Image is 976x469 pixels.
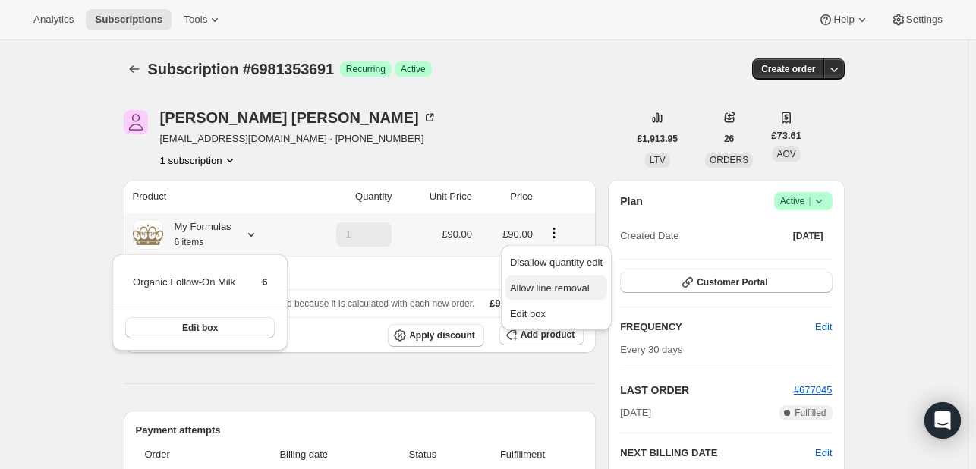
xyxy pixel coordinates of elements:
[697,276,767,288] span: Customer Portal
[160,110,437,125] div: [PERSON_NAME] [PERSON_NAME]
[780,194,826,209] span: Active
[33,14,74,26] span: Analytics
[346,63,386,75] span: Recurring
[262,276,267,288] span: 6
[620,194,643,209] h2: Plan
[86,9,172,30] button: Subscriptions
[710,155,748,165] span: ORDERS
[510,308,546,319] span: Edit box
[650,155,666,165] span: LTV
[233,447,376,462] span: Billing date
[638,133,678,145] span: £1,913.95
[776,149,795,159] span: AOV
[471,447,575,462] span: Fulfillment
[620,319,815,335] h2: FREQUENCY
[882,9,952,30] button: Settings
[182,322,218,334] span: Edit box
[620,344,682,355] span: Every 30 days
[715,128,743,150] button: 26
[133,298,475,309] span: Sales tax (if applicable) is not displayed because it is calculated with each new order.
[132,274,236,302] td: Organic Follow-On Milk
[752,58,824,80] button: Create order
[502,228,533,240] span: £90.00
[761,63,815,75] span: Create order
[505,275,607,300] button: Allow line removal
[24,9,83,30] button: Analytics
[175,237,204,247] small: 6 items
[124,110,148,134] span: Kyle Breslin
[620,228,678,244] span: Created Date
[125,317,275,338] button: Edit box
[384,447,461,462] span: Status
[620,445,815,461] h2: NEXT BILLING DATE
[388,324,484,347] button: Apply discount
[628,128,687,150] button: £1,913.95
[477,180,537,213] th: Price
[793,230,823,242] span: [DATE]
[809,9,878,30] button: Help
[396,180,477,213] th: Unit Price
[833,14,854,26] span: Help
[442,228,472,240] span: £90.00
[724,133,734,145] span: 26
[148,61,334,77] span: Subscription #6981353691
[806,315,841,339] button: Edit
[160,153,238,168] button: Product actions
[510,257,603,268] span: Disallow quantity edit
[505,250,607,274] button: Disallow quantity edit
[124,180,298,213] th: Product
[510,282,590,294] span: Allow line removal
[808,195,811,207] span: |
[409,329,475,342] span: Apply discount
[175,9,231,30] button: Tools
[160,131,437,146] span: [EMAIL_ADDRESS][DOMAIN_NAME] · [PHONE_NUMBER]
[136,423,584,438] h2: Payment attempts
[906,14,943,26] span: Settings
[490,297,520,309] span: £90.00
[542,225,566,241] button: Product actions
[924,402,961,439] div: Open Intercom Messenger
[784,225,833,247] button: [DATE]
[620,272,832,293] button: Customer Portal
[815,445,832,461] button: Edit
[794,382,833,398] button: #677045
[794,384,833,395] a: #677045
[795,407,826,419] span: Fulfilled
[297,180,396,213] th: Quantity
[620,405,651,420] span: [DATE]
[95,14,162,26] span: Subscriptions
[401,63,426,75] span: Active
[505,301,607,326] button: Edit box
[815,319,832,335] span: Edit
[184,14,207,26] span: Tools
[771,128,801,143] span: £73.61
[124,58,145,80] button: Subscriptions
[163,219,231,250] div: My Formulas
[620,382,794,398] h2: LAST ORDER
